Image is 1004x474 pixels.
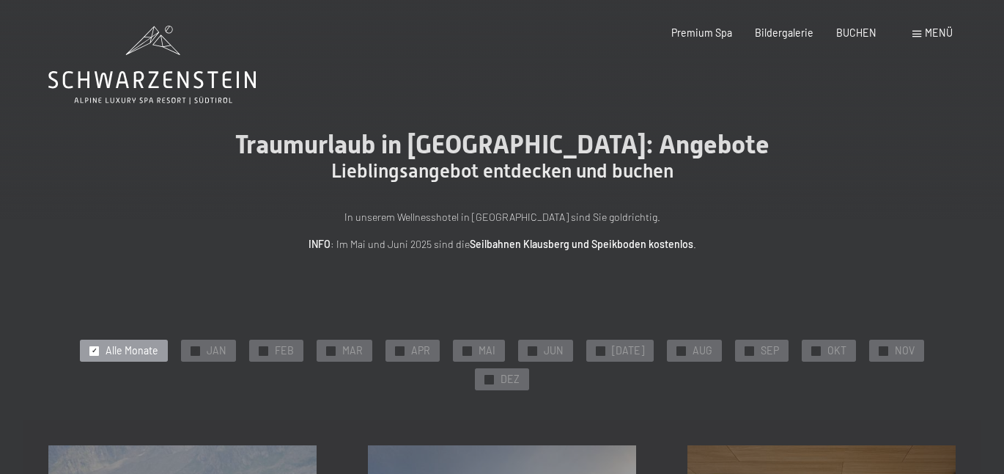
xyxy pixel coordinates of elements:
[92,346,97,355] span: ✓
[207,343,226,358] span: JAN
[671,26,732,39] a: Premium Spa
[836,26,876,39] a: BUCHEN
[530,346,536,355] span: ✓
[479,343,495,358] span: MAI
[342,343,363,358] span: MAR
[755,26,813,39] a: Bildergalerie
[465,346,470,355] span: ✓
[827,343,846,358] span: OKT
[309,238,331,250] strong: INFO
[612,343,644,358] span: [DATE]
[880,346,886,355] span: ✓
[678,346,684,355] span: ✓
[746,346,752,355] span: ✓
[180,236,824,253] p: : Im Mai und Juni 2025 sind die .
[487,375,492,384] span: ✓
[411,343,430,358] span: APR
[761,343,779,358] span: SEP
[331,160,673,182] span: Lieblingsangebot entdecken und buchen
[328,346,334,355] span: ✓
[470,238,693,250] strong: Seilbahnen Klausberg und Speikboden kostenlos
[106,343,158,358] span: Alle Monate
[501,372,520,387] span: DEZ
[193,346,199,355] span: ✓
[180,209,824,226] p: In unserem Wellnesshotel in [GEOGRAPHIC_DATA] sind Sie goldrichtig.
[235,129,769,159] span: Traumurlaub in [GEOGRAPHIC_DATA]: Angebote
[895,343,915,358] span: NOV
[925,26,953,39] span: Menü
[544,343,564,358] span: JUN
[598,346,604,355] span: ✓
[813,346,819,355] span: ✓
[275,343,294,358] span: FEB
[397,346,403,355] span: ✓
[693,343,712,358] span: AUG
[261,346,267,355] span: ✓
